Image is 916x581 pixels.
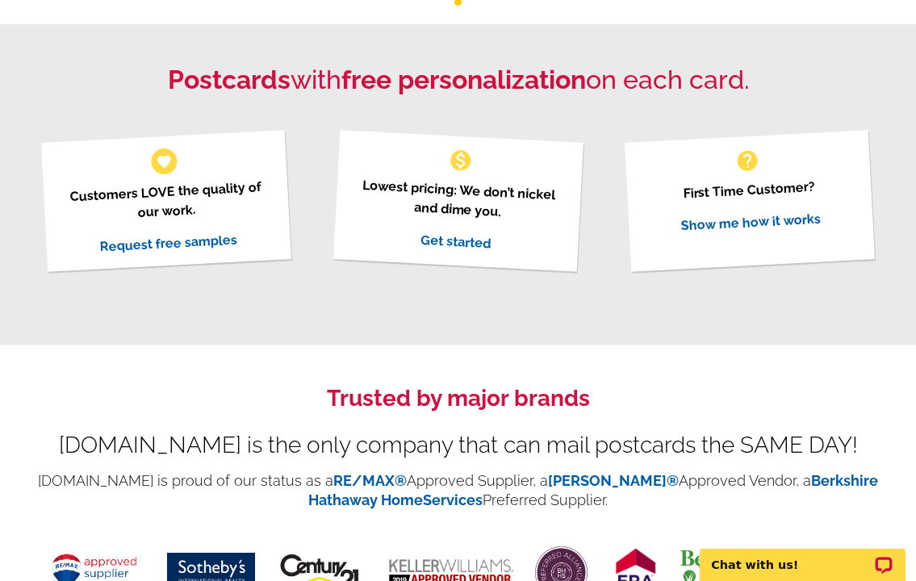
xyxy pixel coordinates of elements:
p: Lowest pricing: We don’t nickel and dime you. [353,175,563,224]
h3: Trusted by major brands [32,385,884,412]
a: Show me how it works [681,211,822,233]
div: [DOMAIN_NAME] is the only company that can mail postcards the SAME DAY! [32,436,884,455]
span: help [735,148,761,173]
a: [PERSON_NAME]® [548,472,679,489]
p: [DOMAIN_NAME] is proud of our status as a Approved Supplier, a Approved Vendor, a Preferred Suppl... [32,471,884,510]
p: First Time Customer? [645,175,854,205]
a: RE/MAX® [333,472,407,489]
span: favorite [156,153,173,169]
span: monetization_on [447,148,473,173]
strong: Postcards [168,65,291,94]
p: Customers LOVE the quality of our work. [61,177,271,226]
a: Request free samples [99,232,237,254]
iframe: LiveChat chat widget [689,530,916,581]
strong: free personalization [341,65,586,94]
h2: with on each card. [32,65,884,95]
a: Get started [420,232,491,251]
